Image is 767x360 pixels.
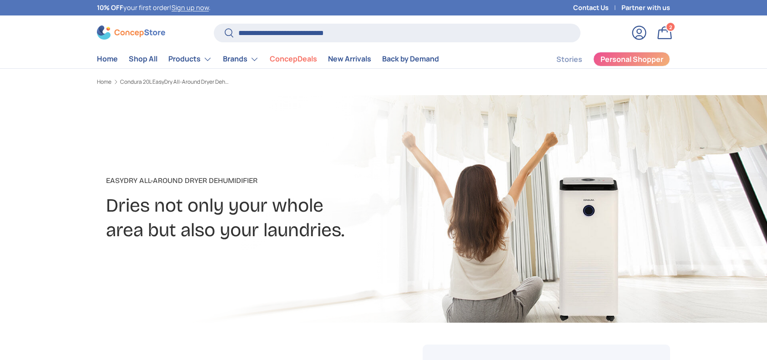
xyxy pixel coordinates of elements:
a: ConcepDeals [270,50,317,68]
span: 2 [669,23,672,30]
a: Partner with us [621,3,670,13]
a: Personal Shopper [593,52,670,66]
a: Brands [223,50,259,68]
a: Home [97,50,118,68]
span: Personal Shopper [600,56,663,63]
a: Shop All [129,50,157,68]
h2: Dries not only your whole area but also your laundries. [106,193,455,243]
p: EasyDry All-Around Dryer Dehumidifier [106,175,455,186]
a: New Arrivals [328,50,371,68]
a: Stories [556,51,582,68]
nav: Secondary [535,50,670,68]
strong: 10% OFF [97,3,123,12]
a: Back by Demand [382,50,439,68]
img: ConcepStore [97,25,165,40]
a: Condura 20L EasyDry All-Around Dryer Dehumidifier [120,79,229,85]
summary: Brands [217,50,264,68]
a: Home [97,79,111,85]
a: Products [168,50,212,68]
a: Sign up now [172,3,209,12]
a: Contact Us [573,3,621,13]
nav: Primary [97,50,439,68]
p: your first order! . [97,3,211,13]
nav: Breadcrumbs [97,78,401,86]
summary: Products [163,50,217,68]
